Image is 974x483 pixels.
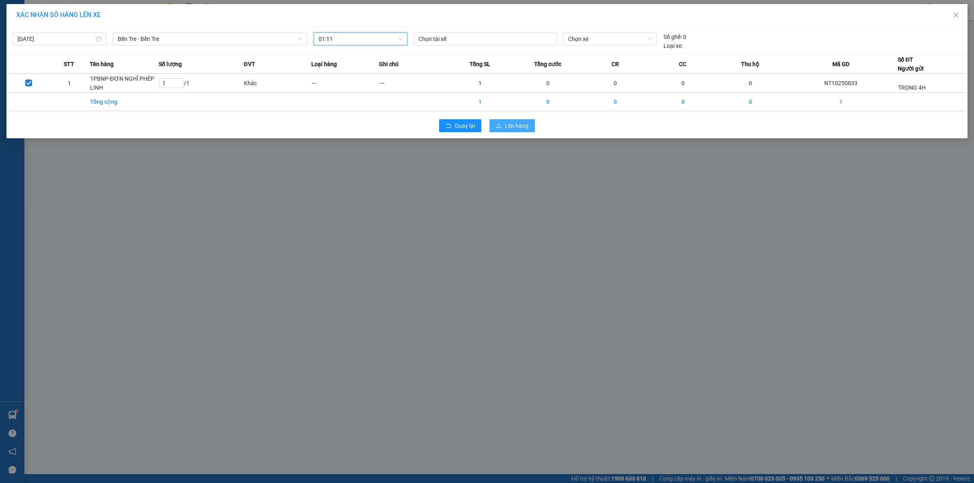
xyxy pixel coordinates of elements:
[49,74,90,93] td: 1
[17,34,94,43] input: 12/10/2025
[717,74,784,93] td: 0
[945,4,968,27] button: Close
[90,93,159,111] td: Tổng cộng
[90,74,159,93] td: 1PBNP-ĐƠN NGHĨ PHÉP LINH
[159,60,182,69] span: Số lượng
[784,74,898,93] td: NT10250833
[379,74,447,93] td: ---
[664,32,686,41] div: 0
[664,41,683,50] span: Loại xe:
[898,84,926,91] span: TRỌNG 4H
[582,93,649,111] td: 0
[489,119,535,132] button: uploadLên hàng
[898,55,924,73] div: Số ĐT Người gửi
[455,121,475,130] span: Quay lại
[679,60,686,69] span: CC
[612,60,619,69] span: CR
[439,119,481,132] button: rollbackQuay lại
[568,33,652,45] span: Chọn xe
[319,33,403,45] span: 01:11
[649,74,717,93] td: 0
[717,93,784,111] td: 0
[90,60,114,69] span: Tên hàng
[649,93,717,111] td: 0
[514,93,582,111] td: 0
[741,60,759,69] span: Thu hộ
[311,74,379,93] td: ---
[514,74,582,93] td: 0
[16,11,101,19] span: XÁC NHẬN SỐ HÀNG LÊN XE
[243,60,255,69] span: ĐVT
[243,74,311,93] td: Khác
[446,93,514,111] td: 1
[159,74,244,93] td: / 1
[505,121,528,130] span: Lên hàng
[534,60,561,69] span: Tổng cước
[446,74,514,93] td: 1
[496,123,502,129] span: upload
[118,33,302,45] span: Bến Tre - Bến Tre
[446,123,451,129] span: rollback
[470,60,490,69] span: Tổng SL
[379,60,399,69] span: Ghi chú
[664,32,682,41] span: Số ghế:
[64,60,74,69] span: STT
[832,60,849,69] span: Mã GD
[784,93,898,111] td: 1
[953,12,959,18] span: close
[311,60,337,69] span: Loại hàng
[298,36,303,41] span: down
[582,74,649,93] td: 0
